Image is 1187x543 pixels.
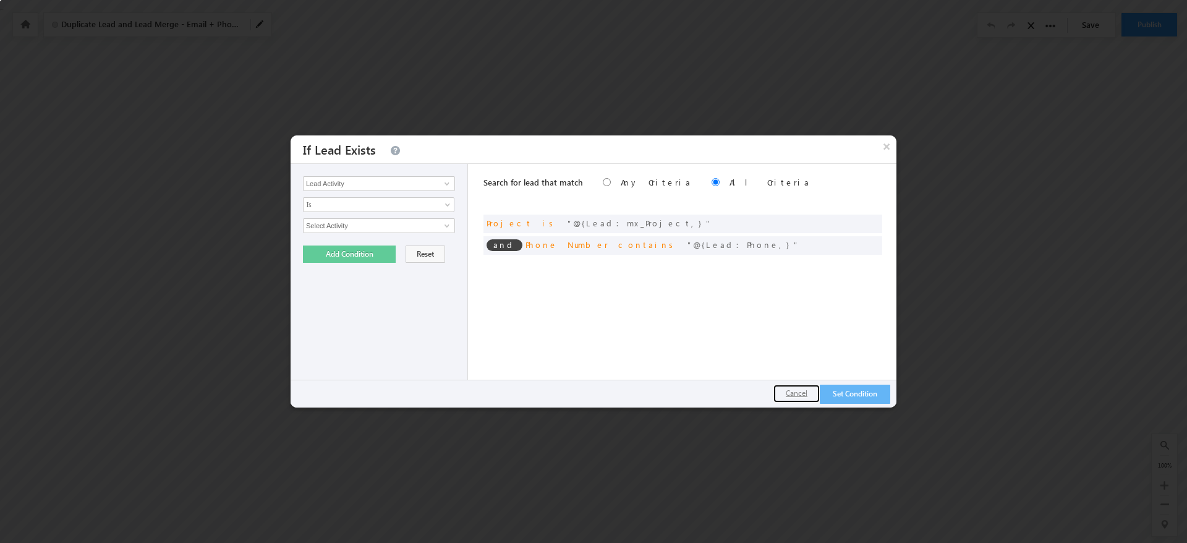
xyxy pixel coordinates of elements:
[406,246,445,263] button: Reset
[820,385,890,404] button: Set Condition
[487,218,532,228] span: Project
[542,218,558,228] span: is
[303,197,454,212] a: Is
[773,385,820,403] button: Cancel
[621,177,692,187] label: Any Criteria
[568,218,712,228] span: @{Lead:mx_Project,}
[687,239,799,250] span: @{Lead:Phone,}
[618,239,678,250] span: contains
[438,220,453,232] a: Show All Items
[525,239,608,250] span: Phone Number
[303,135,376,163] h3: If Lead Exists
[730,177,810,187] label: All Criteria
[483,177,583,187] span: Search for lead that match
[304,199,438,210] span: Is
[303,176,455,191] input: Type to Search
[487,239,522,251] span: and
[438,177,453,190] a: Show All Items
[303,246,396,263] button: Add Condition
[877,135,896,157] button: ×
[303,218,455,233] input: Type to Search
